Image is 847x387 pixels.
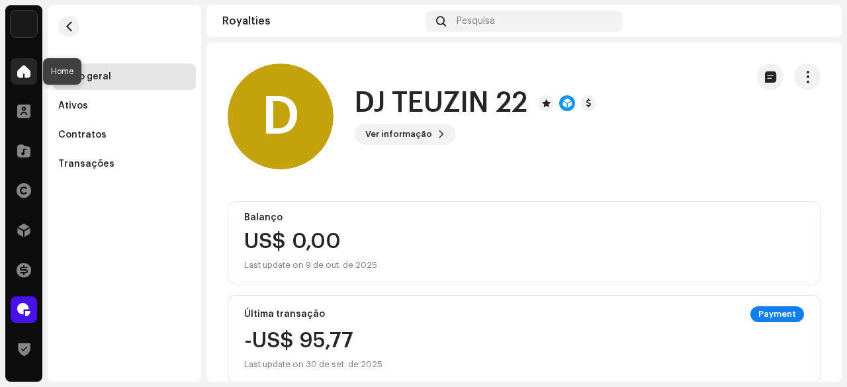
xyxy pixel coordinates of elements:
[244,309,325,320] div: Última transação
[244,212,804,223] div: Balanço
[365,121,432,148] span: Ver informação
[53,64,196,90] re-m-nav-item: Visão geral
[228,201,821,284] re-o-card-value: Balanço
[58,159,114,169] div: Transações
[58,130,107,140] div: Contratos
[228,64,334,169] div: D
[244,257,377,273] div: Last update on 9 de out. de 2025
[11,11,37,37] img: 71bf27a5-dd94-4d93-852c-61362381b7db
[53,122,196,148] re-m-nav-item: Contratos
[58,71,111,82] div: Visão geral
[53,151,196,177] re-m-nav-item: Transações
[355,88,527,118] h1: DJ TEUZIN 22
[244,357,382,372] div: Last update on 30 de set. de 2025
[457,16,495,26] span: Pesquisa
[222,16,420,26] div: Royalties
[53,93,196,119] re-m-nav-item: Ativos
[58,101,88,111] div: Ativos
[355,124,456,145] button: Ver informação
[805,11,826,32] img: 7b092bcd-1f7b-44aa-9736-f4bc5021b2f1
[750,306,804,322] div: Payment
